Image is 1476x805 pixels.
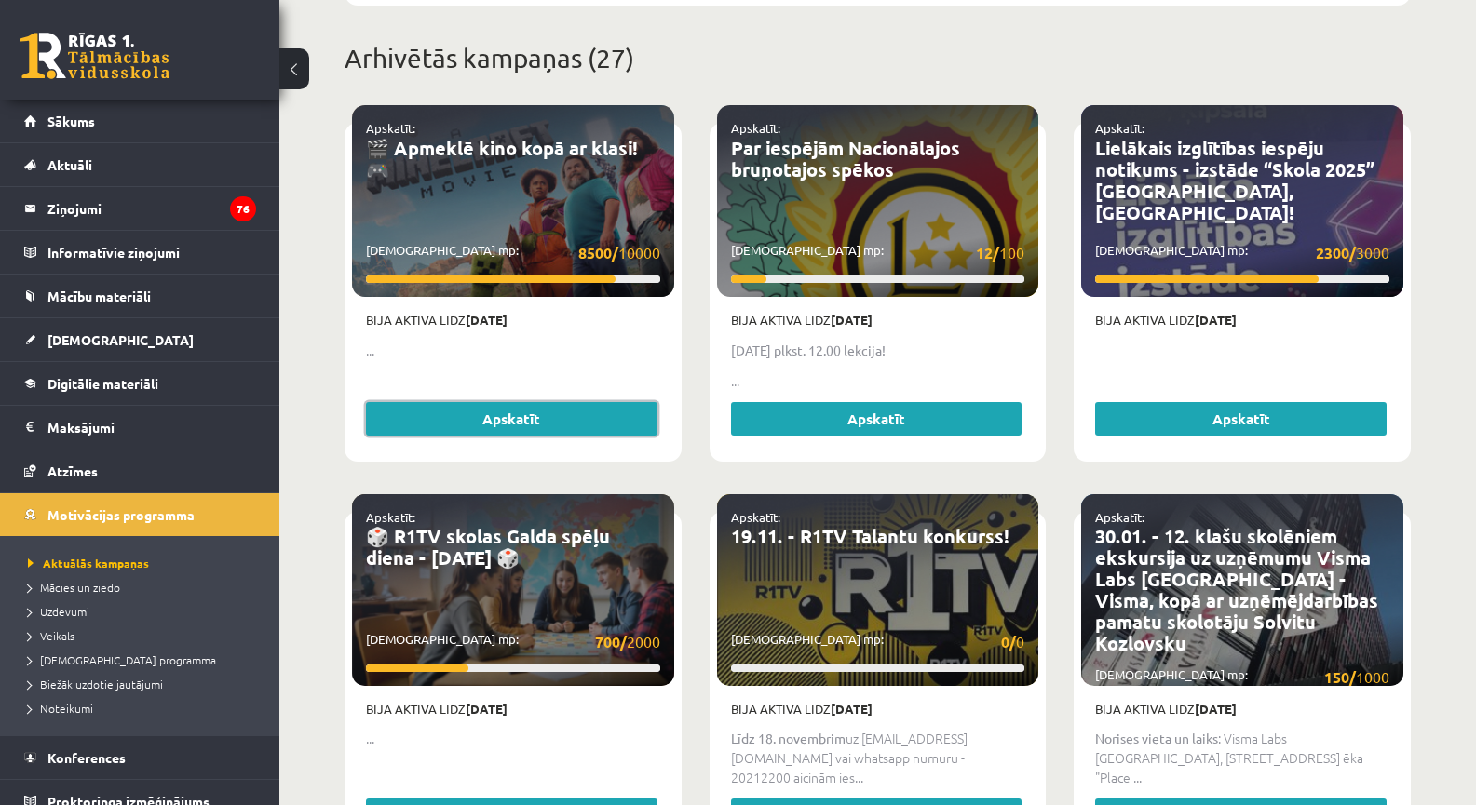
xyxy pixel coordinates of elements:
[1324,665,1389,689] span: 1000
[731,120,780,136] a: Apskatīt:
[28,555,261,571] a: Aktuālās kampaņas
[595,630,660,653] span: 2000
[831,701,873,717] strong: [DATE]
[1001,632,1016,651] strong: 0/
[976,241,1024,264] span: 100
[731,509,780,525] a: Apskatīt:
[24,231,256,274] a: Informatīvie ziņojumi
[366,700,660,718] p: Bija aktīva līdz
[47,288,151,304] span: Mācību materiāli
[731,136,960,181] a: Par iespējām Nacionālajos bruņotajos spēkos
[595,632,627,651] strong: 700/
[1095,700,1389,718] p: Bija aktīva līdz
[366,524,610,570] a: 🎲 R1TV skolas Galda spēļu diena - [DATE] 🎲
[47,331,194,348] span: [DEMOGRAPHIC_DATA]
[28,701,93,716] span: Noteikumi
[345,39,1411,78] p: Arhivētās kampaņas (27)
[28,628,74,643] span: Veikals
[366,729,660,748] p: ...
[1195,312,1237,328] strong: [DATE]
[28,603,261,620] a: Uzdevumi
[28,579,261,596] a: Mācies un ziedo
[1095,311,1389,329] p: Bija aktīva līdz
[28,676,261,692] a: Biežāk uzdotie jautājumi
[578,241,660,264] span: 10000
[731,342,886,358] strong: [DATE] plkst. 12.00 lekcija!
[731,241,1025,264] p: [DEMOGRAPHIC_DATA] mp:
[47,749,126,766] span: Konferences
[1324,667,1356,687] strong: 150/
[831,312,873,328] strong: [DATE]
[366,241,660,264] p: [DEMOGRAPHIC_DATA] mp:
[24,362,256,405] a: Digitālie materiāli
[24,406,256,449] a: Maksājumi
[47,156,92,173] span: Aktuāli
[731,402,1022,436] a: Apskatīt
[47,231,256,274] legend: Informatīvie ziņojumi
[466,312,508,328] strong: [DATE]
[47,463,98,479] span: Atzīmes
[731,371,1025,391] p: ...
[1095,402,1387,436] a: Apskatīt
[731,729,1025,787] p: uz [EMAIL_ADDRESS][DOMAIN_NAME] vai whatsapp numuru - 20212200 aicinām ies...
[366,402,657,436] a: Apskatīt
[47,113,95,129] span: Sākums
[366,509,415,525] a: Apskatīt:
[28,700,261,717] a: Noteikumi
[466,701,508,717] strong: [DATE]
[1095,120,1144,136] a: Apskatīt:
[24,143,256,186] a: Aktuāli
[731,630,1025,653] p: [DEMOGRAPHIC_DATA] mp:
[1095,136,1374,224] a: Lielākais izglītības iespēju notikums - izstāde “Skola 2025” [GEOGRAPHIC_DATA], [GEOGRAPHIC_DATA]!
[47,406,256,449] legend: Maksājumi
[24,736,256,779] a: Konferences
[1095,241,1389,264] p: [DEMOGRAPHIC_DATA] mp:
[28,651,261,668] a: [DEMOGRAPHIC_DATA] programma
[731,524,1009,548] a: 19.11. - R1TV Talantu konkurss!
[366,136,637,181] a: 🎬 Apmeklē kino kopā ar klasi! 🎮
[47,187,256,230] legend: Ziņojumi
[28,580,120,595] span: Mācies un ziedo
[366,120,415,136] a: Apskatīt:
[24,318,256,361] a: [DEMOGRAPHIC_DATA]
[28,604,89,619] span: Uzdevumi
[1095,729,1389,787] p: : Visma Labs [GEOGRAPHIC_DATA], [STREET_ADDRESS] ēka "Place ...
[24,449,256,492] a: Atzīmes
[1195,701,1237,717] strong: [DATE]
[28,627,261,644] a: Veikals
[731,730,846,746] strong: Līdz 18. novembrim
[24,493,256,536] a: Motivācijas programma
[1095,730,1218,746] strong: Norises vieta un laiks
[731,311,1025,329] p: Bija aktīva līdz
[47,375,158,392] span: Digitālie materiāli
[28,652,216,667] span: [DEMOGRAPHIC_DATA] programma
[47,506,195,523] span: Motivācijas programma
[24,100,256,142] a: Sākums
[976,243,999,262] strong: 12/
[24,187,256,230] a: Ziņojumi76
[1316,241,1389,264] span: 3000
[20,33,169,79] a: Rīgas 1. Tālmācības vidusskola
[366,341,660,360] p: ...
[1095,509,1144,525] a: Apskatīt:
[1095,524,1378,655] a: 30.01. - 12. klašu skolēniem ekskursija uz uzņēmumu Visma Labs [GEOGRAPHIC_DATA] - Visma, kopā ar...
[731,700,1025,718] p: Bija aktīva līdz
[578,243,618,262] strong: 8500/
[24,275,256,317] a: Mācību materiāli
[366,630,660,653] p: [DEMOGRAPHIC_DATA] mp:
[230,196,256,221] i: 76
[1001,630,1024,653] span: 0
[1316,243,1356,262] strong: 2300/
[366,311,660,329] p: Bija aktīva līdz
[28,677,163,691] span: Biežāk uzdotie jautājumi
[1095,665,1389,689] p: [DEMOGRAPHIC_DATA] mp:
[28,556,149,570] span: Aktuālās kampaņas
